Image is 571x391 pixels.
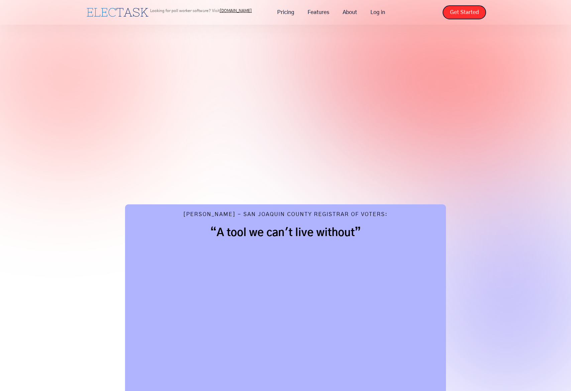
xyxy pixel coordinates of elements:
a: [DOMAIN_NAME] [220,9,252,13]
a: Pricing [270,5,301,19]
h2: “A tool we can't live without” [138,226,433,239]
p: Looking for poll worker software? Visit [150,9,252,13]
a: Log in [364,5,392,19]
div: [PERSON_NAME] - San Joaquin County Registrar of Voters: [183,211,388,219]
a: Features [301,5,336,19]
a: Get Started [443,5,486,19]
a: About [336,5,364,19]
